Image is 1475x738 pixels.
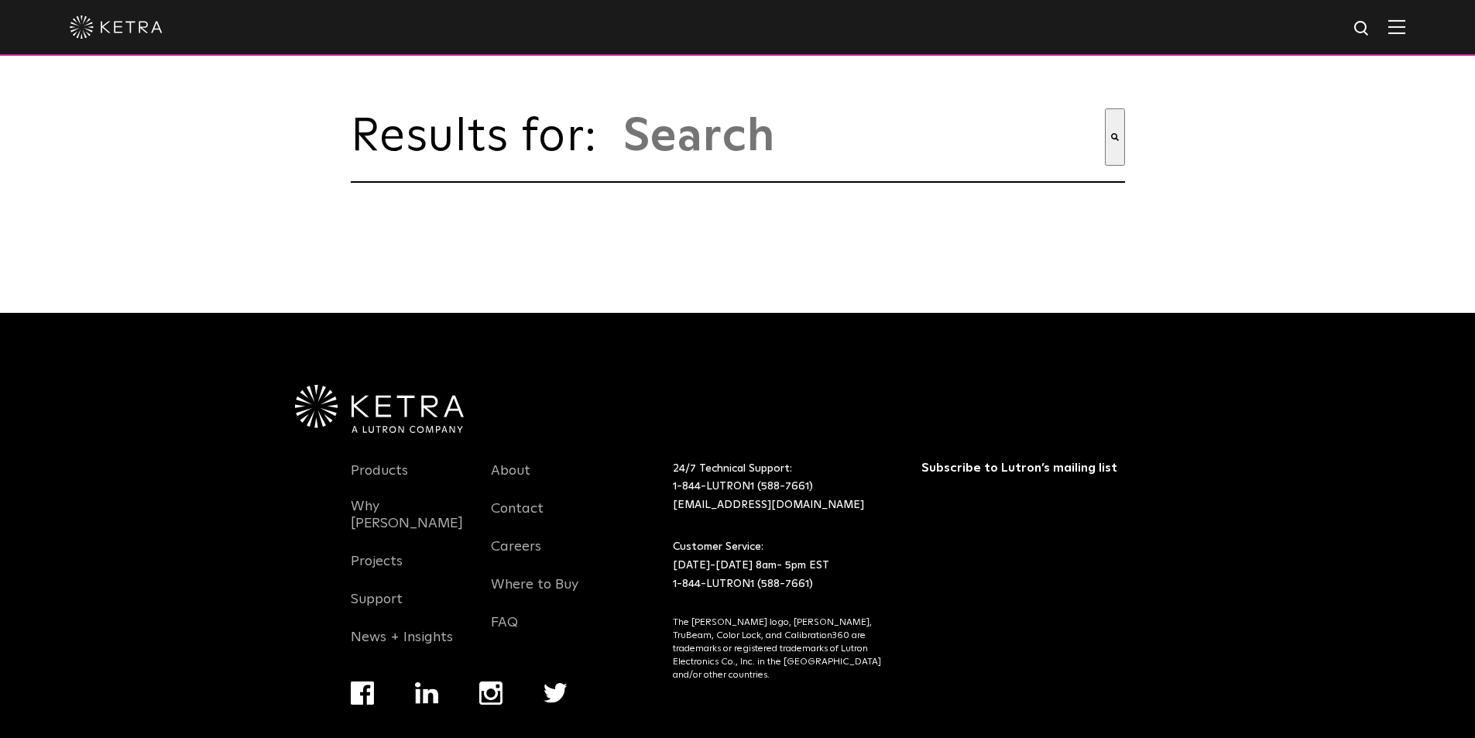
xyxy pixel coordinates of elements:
[673,578,813,589] a: 1-844-LUTRON1 (588-7661)
[351,462,408,498] a: Products
[479,681,503,705] img: instagram
[1353,19,1372,39] img: search icon
[1105,108,1125,166] button: Search
[295,385,464,433] img: Ketra-aLutronCo_White_RGB
[351,629,453,664] a: News + Insights
[70,15,163,39] img: ketra-logo-2019-white
[673,499,864,510] a: [EMAIL_ADDRESS][DOMAIN_NAME]
[491,500,544,536] a: Contact
[351,553,403,589] a: Projects
[622,108,1105,166] input: This is a search field with an auto-suggest feature attached.
[673,460,883,515] p: 24/7 Technical Support:
[351,681,374,705] img: facebook
[921,460,1120,476] h3: Subscribe to Lutron’s mailing list
[491,462,530,498] a: About
[673,616,883,681] p: The [PERSON_NAME] logo, [PERSON_NAME], TruBeam, Color Lock, and Calibration360 are trademarks or ...
[491,614,518,650] a: FAQ
[673,481,813,492] a: 1-844-LUTRON1 (588-7661)
[351,498,468,551] a: Why [PERSON_NAME]
[544,683,568,703] img: twitter
[351,591,403,626] a: Support
[491,576,578,612] a: Where to Buy
[415,682,439,704] img: linkedin
[351,114,614,160] span: Results for:
[1388,19,1405,34] img: Hamburger%20Nav.svg
[673,538,883,593] p: Customer Service: [DATE]-[DATE] 8am- 5pm EST
[351,460,468,664] div: Navigation Menu
[491,460,609,650] div: Navigation Menu
[491,538,541,574] a: Careers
